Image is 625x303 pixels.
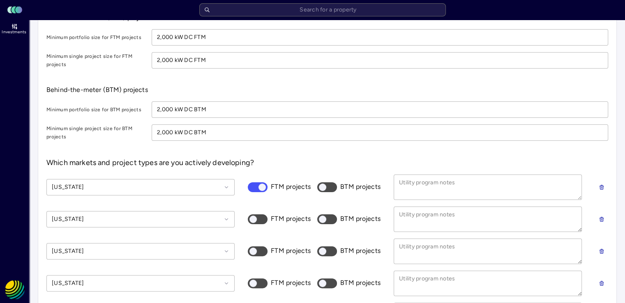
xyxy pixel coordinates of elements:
span: FTM projects [271,183,311,191]
label: Minimum portfolio size for BTM projects [46,106,145,114]
label: Minimum portfolio size for FTM projects [46,33,145,41]
span: BTM projects [340,183,381,191]
input: Search for a property [199,3,446,16]
input: kW DC BTM [152,125,608,140]
span: FTM projects [271,279,311,287]
span: BTM projects [340,215,381,223]
input: kW DC FTM [152,53,608,68]
img: REC Solar [5,280,25,300]
label: Minimum single project size for FTM projects [46,52,145,69]
span: Investments [2,30,26,34]
span: BTM projects [340,247,381,255]
p: Behind-the-meter (BTM) projects [46,85,608,95]
input: kW DC BTM [152,102,608,117]
input: kW DC FTM [152,30,608,45]
label: Minimum single project size for BTM projects [46,124,145,141]
span: FTM projects [271,247,311,255]
span: BTM projects [340,279,381,287]
span: FTM projects [271,215,311,223]
p: Which markets and project types are you actively developing? [46,157,608,168]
